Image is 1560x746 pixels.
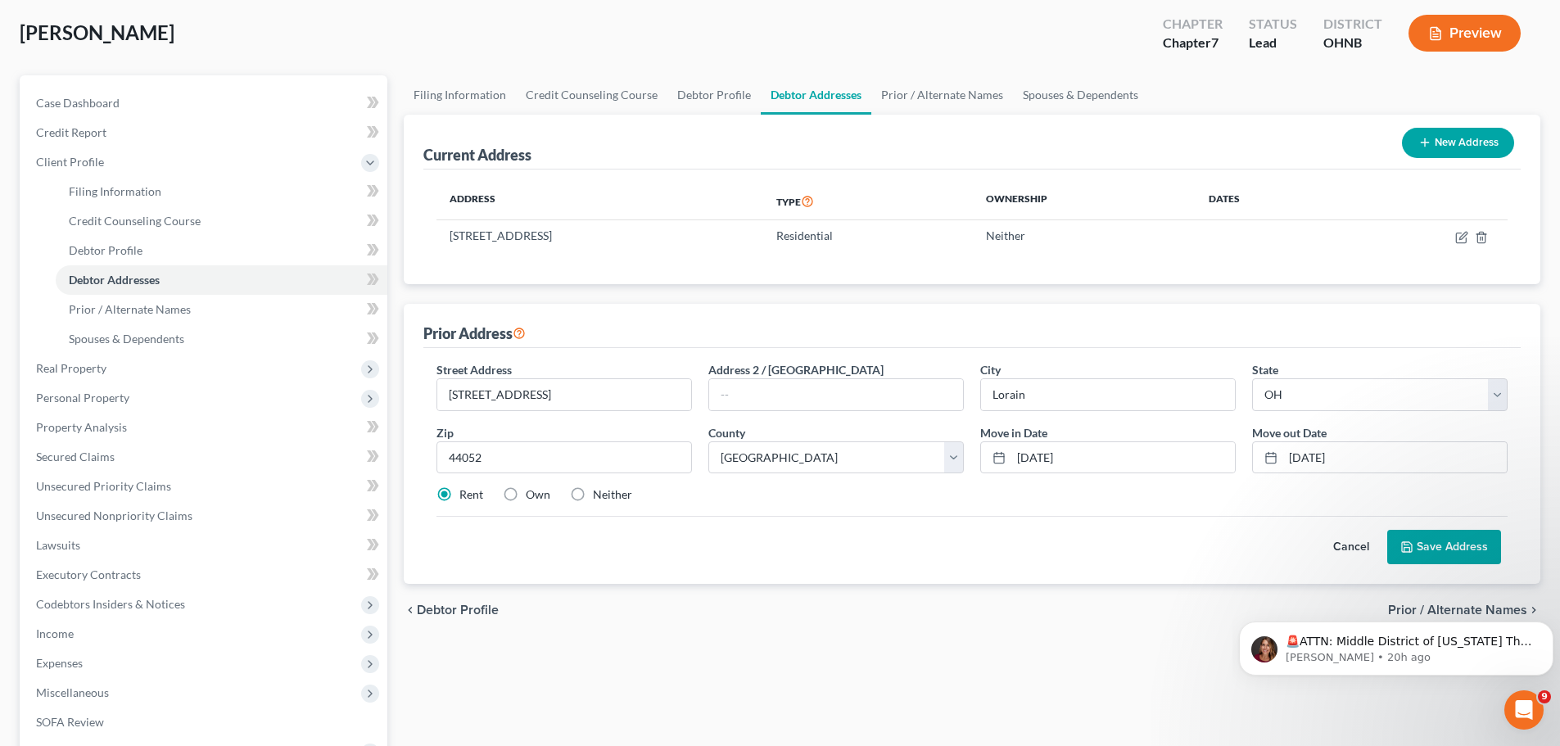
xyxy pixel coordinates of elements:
button: Save Address [1387,530,1501,564]
span: Real Property [36,361,106,375]
iframe: Intercom live chat [1504,690,1544,730]
input: XXXXX [436,441,692,474]
span: Move out Date [1252,426,1327,440]
span: 9 [1538,690,1551,703]
span: Case Dashboard [36,96,120,110]
i: chevron_left [404,604,417,617]
a: Case Dashboard [23,88,387,118]
a: Spouses & Dependents [1013,75,1148,115]
a: Lawsuits [23,531,387,560]
span: City [980,363,1001,377]
span: Miscellaneous [36,685,109,699]
span: Credit Counseling Course [69,214,201,228]
button: Cancel [1315,531,1387,563]
a: Filing Information [56,177,387,206]
div: Chapter [1163,15,1223,34]
span: Debtor Profile [69,243,142,257]
a: Debtor Addresses [761,75,871,115]
div: Chapter [1163,34,1223,52]
span: Expenses [36,656,83,670]
span: Filing Information [69,184,161,198]
button: chevron_left Debtor Profile [404,604,499,617]
span: Unsecured Priority Claims [36,479,171,493]
a: Debtor Addresses [56,265,387,295]
div: Current Address [423,145,531,165]
a: Debtor Profile [667,75,761,115]
a: Credit Report [23,118,387,147]
span: Unsecured Nonpriority Claims [36,509,192,522]
span: Debtor Profile [417,604,499,617]
span: State [1252,363,1278,377]
td: Residential [763,220,973,251]
span: Debtor Addresses [69,273,160,287]
a: Debtor Profile [56,236,387,265]
input: -- [709,379,963,410]
iframe: Intercom notifications message [1232,587,1560,702]
th: Ownership [973,183,1196,220]
th: Type [763,183,973,220]
span: Zip [436,426,454,440]
span: Credit Report [36,125,106,139]
label: Rent [459,486,483,503]
span: County [708,426,745,440]
a: Unsecured Priority Claims [23,472,387,501]
th: Dates [1196,183,1341,220]
span: SOFA Review [36,715,104,729]
span: Property Analysis [36,420,127,434]
span: 7 [1211,34,1219,50]
label: Neither [593,486,632,503]
button: Preview [1409,15,1521,52]
input: MM/YYYY [1011,442,1235,473]
div: OHNB [1323,34,1382,52]
a: Secured Claims [23,442,387,472]
a: Spouses & Dependents [56,324,387,354]
span: Codebtors Insiders & Notices [36,597,185,611]
span: Spouses & Dependents [69,332,184,346]
a: Prior / Alternate Names [871,75,1013,115]
span: Prior / Alternate Names [69,302,191,316]
span: Personal Property [36,391,129,405]
a: Unsecured Nonpriority Claims [23,501,387,531]
div: Prior Address [423,323,526,343]
div: Lead [1249,34,1297,52]
a: Credit Counseling Course [56,206,387,236]
td: [STREET_ADDRESS] [436,220,763,251]
span: Lawsuits [36,538,80,552]
a: SOFA Review [23,708,387,737]
span: Income [36,626,74,640]
input: MM/YYYY [1283,442,1507,473]
span: Secured Claims [36,450,115,463]
span: [PERSON_NAME] [20,20,174,44]
a: Credit Counseling Course [516,75,667,115]
button: New Address [1402,128,1514,158]
span: Move in Date [980,426,1047,440]
a: Filing Information [404,75,516,115]
label: Address 2 / [GEOGRAPHIC_DATA] [708,361,884,378]
input: Enter street address [437,379,691,410]
a: Property Analysis [23,413,387,442]
div: District [1323,15,1382,34]
span: Client Profile [36,155,104,169]
input: Enter city... [981,379,1235,410]
span: Street Address [436,363,512,377]
a: Executory Contracts [23,560,387,590]
span: Executory Contracts [36,567,141,581]
th: Address [436,183,763,220]
label: Own [526,486,550,503]
td: Neither [973,220,1196,251]
div: Status [1249,15,1297,34]
a: Prior / Alternate Names [56,295,387,324]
